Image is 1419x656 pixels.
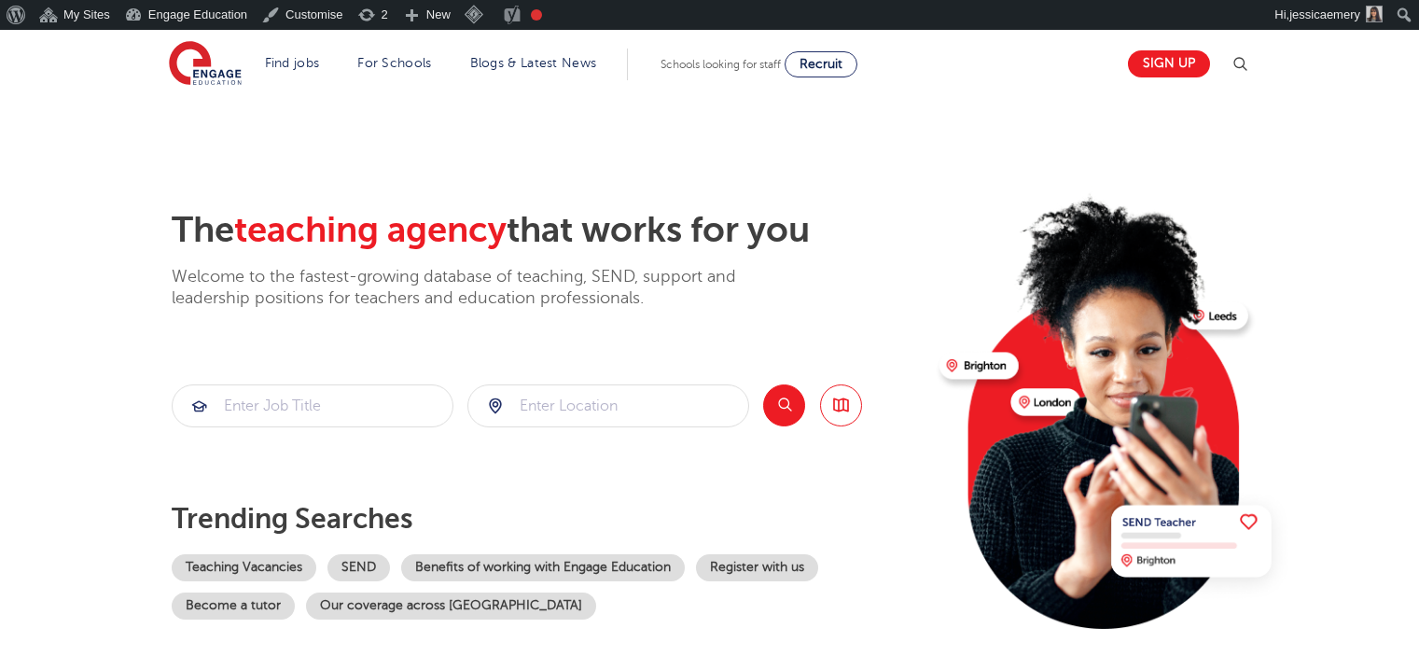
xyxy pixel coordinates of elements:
h2: The that works for you [172,209,925,252]
span: Schools looking for staff [661,58,781,71]
a: Teaching Vacancies [172,554,316,581]
a: Sign up [1128,50,1210,77]
a: SEND [327,554,390,581]
div: Submit [172,384,453,427]
div: Needs improvement [531,9,542,21]
a: For Schools [357,56,431,70]
a: Blogs & Latest News [470,56,597,70]
button: Search [763,384,805,426]
a: Our coverage across [GEOGRAPHIC_DATA] [306,593,596,620]
a: Benefits of working with Engage Education [401,554,685,581]
a: Register with us [696,554,818,581]
a: Find jobs [265,56,320,70]
div: Submit [467,384,749,427]
input: Submit [468,385,748,426]
span: jessicaemery [1289,7,1360,21]
p: Welcome to the fastest-growing database of teaching, SEND, support and leadership positions for t... [172,266,787,310]
img: Engage Education [169,41,242,88]
a: Recruit [785,51,857,77]
a: Become a tutor [172,593,295,620]
p: Trending searches [172,502,925,536]
span: teaching agency [234,210,507,250]
span: Recruit [800,57,842,71]
input: Submit [173,385,452,426]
